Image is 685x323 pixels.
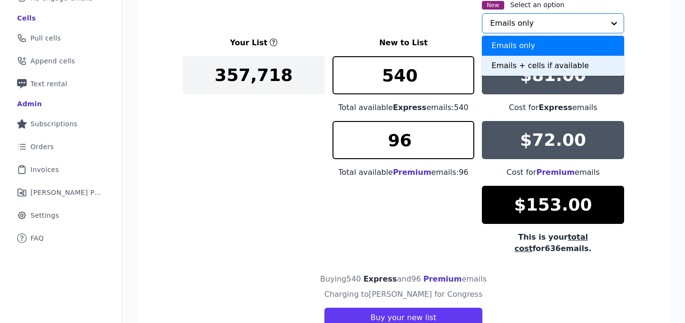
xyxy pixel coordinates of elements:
[8,136,114,157] a: Orders
[482,167,624,178] div: Cost for emails
[333,37,475,49] h3: New to List
[482,56,624,76] div: Emails + cells if available
[393,168,431,177] span: Premium
[320,273,487,285] h4: Buying 540 and 96 emails
[333,167,475,178] div: Total available emails: 96
[30,33,61,43] span: Pull cells
[30,211,59,220] span: Settings
[539,103,573,112] span: Express
[8,228,114,249] a: FAQ
[393,103,427,112] span: Express
[423,274,462,283] span: Premium
[520,131,586,150] p: $72.00
[514,195,592,214] p: $153.00
[215,66,293,85] p: 357,718
[536,168,575,177] span: Premium
[17,99,42,109] div: Admin
[30,188,102,197] span: [PERSON_NAME] Performance
[482,1,504,10] span: New
[8,50,114,71] a: Append cells
[30,233,44,243] span: FAQ
[482,232,624,254] div: This is your for 636 emails.
[17,13,36,23] div: Cells
[333,102,475,113] div: Total available emails: 540
[363,274,397,283] span: Express
[8,205,114,226] a: Settings
[482,102,624,113] div: Cost for emails
[30,79,68,89] span: Text rental
[324,289,483,300] h4: Charging to [PERSON_NAME] for Congress
[8,113,114,134] a: Subscriptions
[30,56,75,66] span: Append cells
[30,119,78,129] span: Subscriptions
[8,73,114,94] a: Text rental
[8,159,114,180] a: Invoices
[30,142,54,151] span: Orders
[8,28,114,49] a: Pull cells
[30,165,59,174] span: Invoices
[230,37,267,49] h3: Your List
[482,36,624,56] div: Emails only
[8,182,114,203] a: [PERSON_NAME] Performance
